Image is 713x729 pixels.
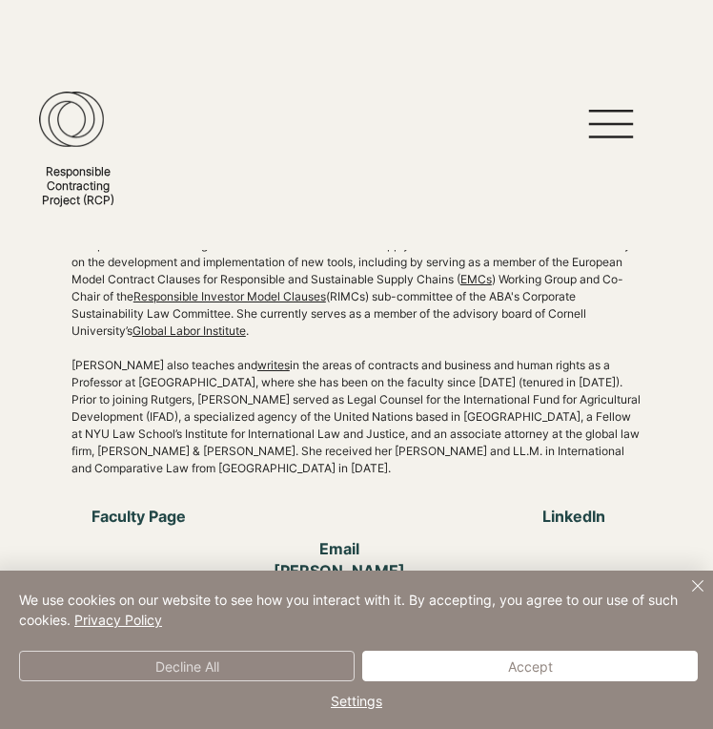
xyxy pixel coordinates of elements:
a: Responsible Investor Model Clauses [133,289,326,303]
a: Global Labor Institute [132,323,246,338]
a: LinkedIn [506,494,642,538]
span: Email [PERSON_NAME] [256,538,423,581]
button: Accept [362,651,698,681]
a: Faculty Page [71,494,207,538]
a: Privacy Policy [74,612,162,628]
a: writes [257,358,290,372]
button: Close [663,574,709,620]
button: Decline All [19,651,355,681]
a: Responsible ContractingProject (RCP) [42,164,114,207]
a: Email Sarah [256,538,423,582]
p: [PERSON_NAME] co-founded RCP in [DATE] to implement the Responsible Contracting , starting with t... [71,202,642,340]
span: Settings [19,687,694,716]
a: EMCs [460,272,492,286]
img: Close [686,574,709,597]
p: [PERSON_NAME] also teaches and in the areas of contracts and business and human rights as a Profe... [71,357,642,477]
p: ​ [71,340,642,357]
span: We use cookies on our website to see how you interact with it. By accepting, you agree to our use... [19,590,682,630]
span: LinkedIn [542,506,605,527]
span: Faculty Page [92,506,186,527]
